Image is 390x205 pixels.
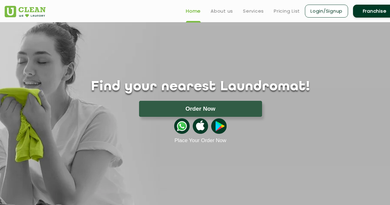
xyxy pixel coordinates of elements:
img: UClean Laundry and Dry Cleaning [5,6,46,17]
a: Pricing List [274,7,300,15]
a: About us [211,7,233,15]
img: whatsappicon.png [174,118,190,134]
a: Home [186,7,201,15]
img: apple-icon.png [193,118,208,134]
button: Order Now [139,101,262,117]
img: playstoreicon.png [211,118,227,134]
a: Login/Signup [305,5,348,18]
a: Services [243,7,264,15]
a: Place Your Order Now [174,137,226,144]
